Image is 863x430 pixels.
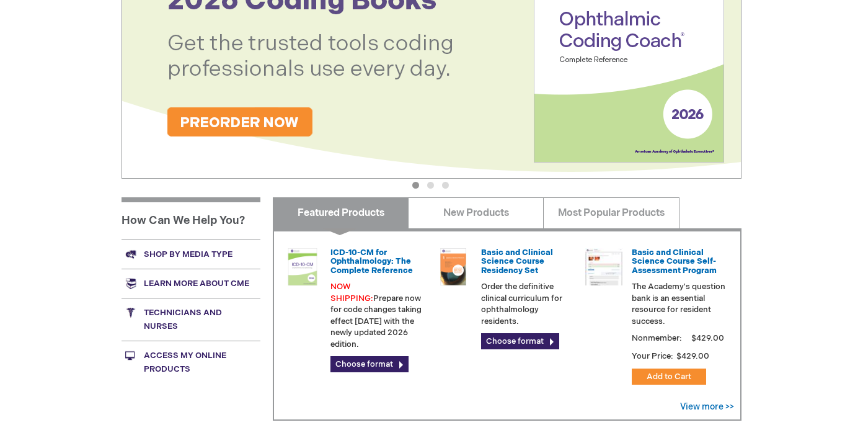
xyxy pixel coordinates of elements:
font: NOW SHIPPING: [330,282,373,303]
a: Shop by media type [122,240,260,269]
img: 0120008u_42.png [284,248,321,285]
span: $429.00 [675,351,711,361]
a: Basic and Clinical Science Course Residency Set [481,248,553,275]
a: Choose format [330,356,409,372]
p: The Academy's question bank is an essential resource for resident success. [632,281,726,327]
h1: How Can We Help You? [122,197,260,240]
img: bcscself_20.jpg [585,248,622,285]
a: View more >> [680,401,734,412]
p: Prepare now for code changes taking effect [DATE] with the newly updated 2026 edition. [330,281,425,350]
a: Basic and Clinical Science Course Self-Assessment Program [632,248,717,275]
a: Most Popular Products [543,197,679,228]
a: Featured Products [273,197,409,228]
a: Learn more about CME [122,269,260,298]
span: $429.00 [689,333,726,343]
a: Access My Online Products [122,341,260,383]
a: ICD-10-CM for Ophthalmology: The Complete Reference [330,248,413,275]
button: 2 of 3 [427,182,434,189]
button: Add to Cart [632,369,706,385]
a: Technicians and nurses [122,298,260,341]
a: New Products [408,197,544,228]
p: Order the definitive clinical curriculum for ophthalmology residents. [481,281,575,327]
button: 3 of 3 [442,182,449,189]
a: Choose format [481,333,559,349]
span: Add to Cart [647,372,691,382]
strong: Your Price: [632,351,673,361]
img: 02850963u_47.png [435,248,472,285]
strong: Nonmember: [632,331,682,346]
button: 1 of 3 [412,182,419,189]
